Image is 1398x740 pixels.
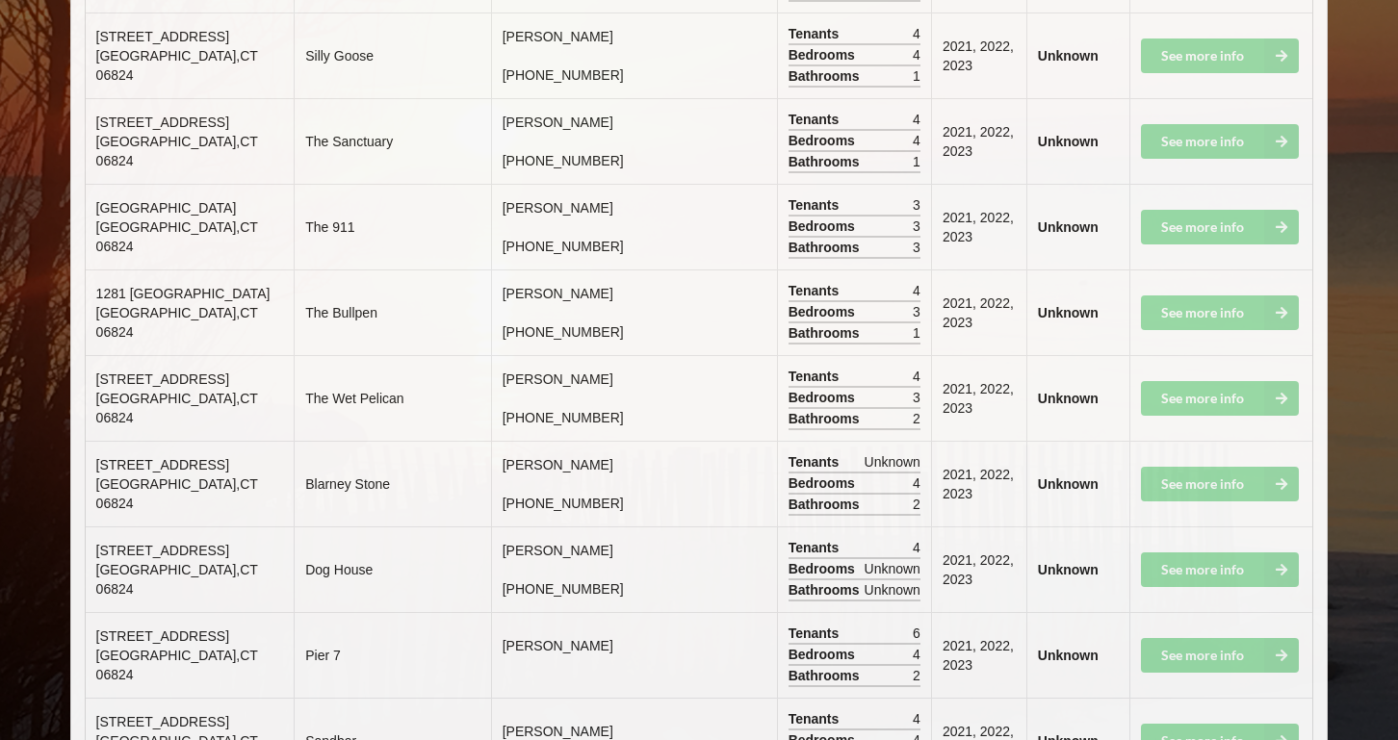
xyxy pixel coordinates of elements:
[931,269,1026,355] td: 2021, 2022, 2023
[491,355,777,441] td: [PERSON_NAME] [PHONE_NUMBER]
[913,709,920,728] span: 4
[1038,134,1099,149] b: Unknown
[913,238,920,257] span: 3
[931,612,1026,698] td: 2021, 2022, 2023
[1038,562,1099,577] b: Unknown
[96,371,229,387] span: [STREET_ADDRESS]
[294,441,490,526] td: Blarney Stone
[789,709,844,728] span: Tenants
[913,24,920,43] span: 4
[913,217,920,236] span: 3
[1038,648,1099,663] b: Unknown
[913,302,920,321] span: 3
[931,184,1026,269] td: 2021, 2022, 2023
[96,543,229,558] span: [STREET_ADDRESS]
[789,388,860,407] span: Bedrooms
[865,580,920,600] span: Unknown
[96,714,229,729] span: [STREET_ADDRESS]
[931,13,1026,98] td: 2021, 2022, 2023
[789,559,860,578] span: Bedrooms
[491,526,777,612] td: [PERSON_NAME] [PHONE_NUMBER]
[96,48,258,83] span: [GEOGRAPHIC_DATA] , CT 06824
[913,281,920,300] span: 4
[491,612,777,698] td: [PERSON_NAME]
[1038,48,1099,64] b: Unknown
[491,441,777,526] td: [PERSON_NAME] [PHONE_NUMBER]
[789,238,865,257] span: Bathrooms
[789,45,860,64] span: Bedrooms
[789,645,860,664] span: Bedrooms
[913,495,920,514] span: 2
[491,184,777,269] td: [PERSON_NAME] [PHONE_NUMBER]
[789,217,860,236] span: Bedrooms
[913,152,920,171] span: 1
[96,305,258,340] span: [GEOGRAPHIC_DATA] , CT 06824
[789,538,844,557] span: Tenants
[913,473,920,493] span: 4
[491,13,777,98] td: [PERSON_NAME] [PHONE_NUMBER]
[865,452,920,472] span: Unknown
[789,666,865,685] span: Bathrooms
[789,281,844,300] span: Tenants
[96,457,229,472] span: [STREET_ADDRESS]
[789,580,865,600] span: Bathrooms
[789,367,844,386] span: Tenants
[96,219,258,254] span: [GEOGRAPHIC_DATA] , CT 06824
[913,538,920,557] span: 4
[1038,305,1099,320] b: Unknown
[789,495,865,514] span: Bathrooms
[931,355,1026,441] td: 2021, 2022, 2023
[294,612,490,698] td: Pier 7
[789,624,844,643] span: Tenants
[96,29,229,44] span: [STREET_ADDRESS]
[913,367,920,386] span: 4
[913,195,920,215] span: 3
[913,666,920,685] span: 2
[789,409,865,428] span: Bathrooms
[913,66,920,86] span: 1
[913,131,920,150] span: 4
[789,302,860,321] span: Bedrooms
[931,98,1026,184] td: 2021, 2022, 2023
[96,286,271,301] span: 1281 [GEOGRAPHIC_DATA]
[913,624,920,643] span: 6
[96,476,258,511] span: [GEOGRAPHIC_DATA] , CT 06824
[96,115,229,130] span: [STREET_ADDRESS]
[294,13,490,98] td: Silly Goose
[913,645,920,664] span: 4
[96,200,237,216] span: [GEOGRAPHIC_DATA]
[491,269,777,355] td: [PERSON_NAME] [PHONE_NUMBER]
[1038,476,1099,492] b: Unknown
[96,648,258,682] span: [GEOGRAPHIC_DATA] , CT 06824
[913,110,920,129] span: 4
[294,98,490,184] td: The Sanctuary
[96,134,258,168] span: [GEOGRAPHIC_DATA] , CT 06824
[865,559,920,578] span: Unknown
[789,24,844,43] span: Tenants
[789,131,860,150] span: Bedrooms
[789,473,860,493] span: Bedrooms
[931,526,1026,612] td: 2021, 2022, 2023
[1038,219,1099,235] b: Unknown
[294,526,490,612] td: Dog House
[1038,391,1099,406] b: Unknown
[294,355,490,441] td: The Wet Pelican
[789,110,844,129] span: Tenants
[913,323,920,343] span: 1
[294,184,490,269] td: The 911
[913,409,920,428] span: 2
[789,323,865,343] span: Bathrooms
[96,391,258,425] span: [GEOGRAPHIC_DATA] , CT 06824
[789,152,865,171] span: Bathrooms
[491,98,777,184] td: [PERSON_NAME] [PHONE_NUMBER]
[96,628,229,644] span: [STREET_ADDRESS]
[789,66,865,86] span: Bathrooms
[789,195,844,215] span: Tenants
[294,269,490,355] td: The Bullpen
[789,452,844,472] span: Tenants
[913,388,920,407] span: 3
[931,441,1026,526] td: 2021, 2022, 2023
[913,45,920,64] span: 4
[96,562,258,597] span: [GEOGRAPHIC_DATA] , CT 06824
